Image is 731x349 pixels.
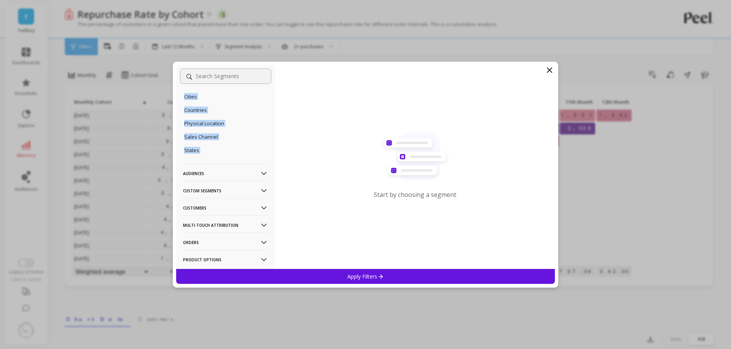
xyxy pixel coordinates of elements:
[184,107,207,113] p: Countries
[374,190,456,199] p: Start by choosing a segment
[184,120,224,127] p: Physical Location
[183,215,268,235] p: Multi-Touch Attribution
[184,147,199,154] p: States
[184,133,218,140] p: Sales Channel
[180,69,271,84] input: Search Segments
[183,181,268,200] p: Custom Segments
[347,273,384,280] p: Apply Filters
[183,233,268,252] p: Orders
[184,93,197,100] p: Cities
[183,250,268,269] p: Product Options
[183,164,268,183] p: Audiences
[183,198,268,218] p: Customers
